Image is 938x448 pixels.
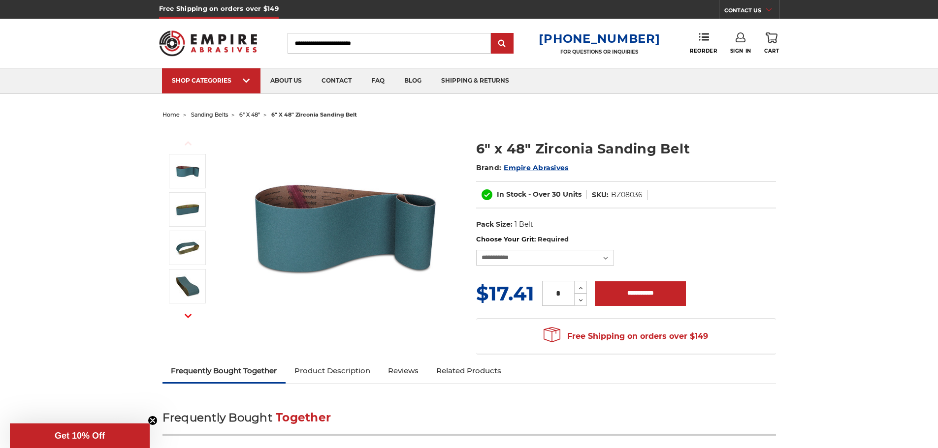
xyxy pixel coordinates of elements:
[286,360,379,382] a: Product Description
[394,68,431,93] a: blog
[764,32,779,54] a: Cart
[504,163,568,172] a: Empire Abrasives
[476,139,776,158] h1: 6" x 48" Zirconia Sanding Belt
[476,235,776,244] label: Choose Your Grit:
[539,31,660,46] a: [PHONE_NUMBER]
[271,111,357,118] span: 6" x 48" zirconia sanding belt
[431,68,519,93] a: shipping & returns
[538,235,569,243] small: Required
[379,360,427,382] a: Reviews
[690,48,717,54] span: Reorder
[427,360,510,382] a: Related Products
[592,190,609,200] dt: SKU:
[476,219,513,230] dt: Pack Size:
[175,274,200,299] img: 6" x 48" Sanding Belt - Zirc
[260,68,312,93] a: about us
[492,34,512,54] input: Submit
[162,411,272,424] span: Frequently Bought
[162,360,286,382] a: Frequently Bought Together
[175,236,200,260] img: 6" x 48" Sanding Belt - Zirconia
[544,327,708,346] span: Free Shipping on orders over $149
[175,197,200,222] img: 6" x 48" Zirc Sanding Belt
[563,190,582,199] span: Units
[476,281,534,305] span: $17.41
[172,77,251,84] div: SHOP CATEGORIES
[176,305,200,327] button: Next
[361,68,394,93] a: faq
[159,24,258,62] img: Empire Abrasives
[247,129,444,326] img: 6" x 48" Zirconia Sanding Belt
[162,111,180,118] a: home
[10,423,150,448] div: Get 10% OffClose teaser
[276,411,331,424] span: Together
[497,190,526,199] span: In Stock
[528,190,550,199] span: - Over
[539,49,660,55] p: FOR QUESTIONS OR INQUIRIES
[764,48,779,54] span: Cart
[148,416,158,425] button: Close teaser
[55,431,105,441] span: Get 10% Off
[690,32,717,54] a: Reorder
[191,111,228,118] a: sanding belts
[239,111,260,118] a: 6" x 48"
[730,48,751,54] span: Sign In
[724,5,779,19] a: CONTACT US
[175,159,200,183] img: 6" x 48" Zirconia Sanding Belt
[176,133,200,154] button: Previous
[312,68,361,93] a: contact
[611,190,643,200] dd: BZ08036
[515,219,533,230] dd: 1 Belt
[476,163,502,172] span: Brand:
[552,190,561,199] span: 30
